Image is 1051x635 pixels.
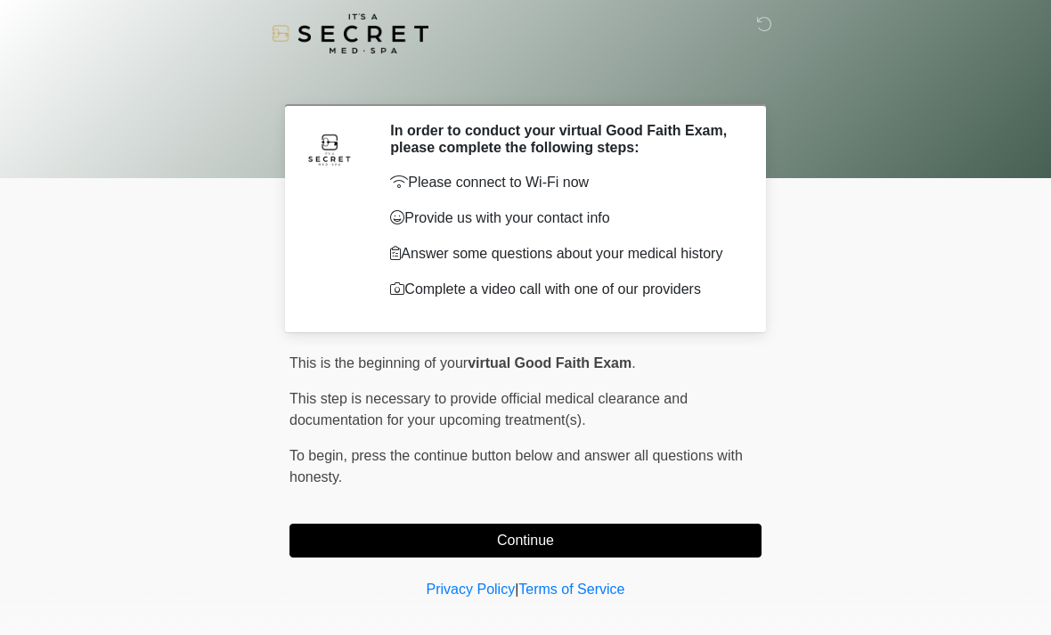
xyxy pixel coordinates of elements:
a: Privacy Policy [427,582,516,597]
img: It's A Secret Med Spa Logo [272,13,428,53]
h1: ‎ ‎ [276,64,775,97]
p: Provide us with your contact info [390,208,735,229]
a: | [515,582,518,597]
span: This is the beginning of your [289,355,468,370]
button: Continue [289,524,762,558]
span: To begin, [289,448,351,463]
img: Agent Avatar [303,122,356,175]
strong: virtual Good Faith Exam [468,355,631,370]
span: press the continue button below and answer all questions with honesty. [289,448,743,484]
span: This step is necessary to provide official medical clearance and documentation for your upcoming ... [289,391,688,427]
p: Answer some questions about your medical history [390,243,735,265]
p: Complete a video call with one of our providers [390,279,735,300]
span: . [631,355,635,370]
h2: In order to conduct your virtual Good Faith Exam, please complete the following steps: [390,122,735,156]
p: Please connect to Wi-Fi now [390,172,735,193]
a: Terms of Service [518,582,624,597]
